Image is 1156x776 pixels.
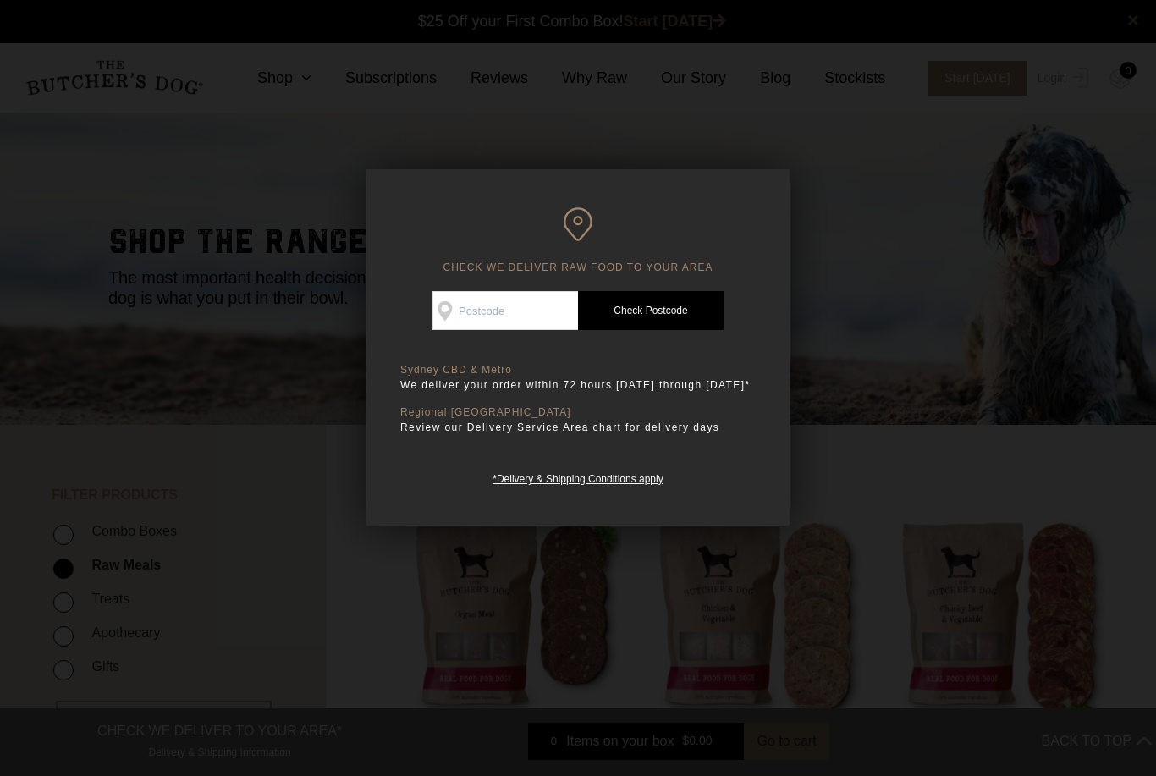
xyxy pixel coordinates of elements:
[400,207,756,274] h6: CHECK WE DELIVER RAW FOOD TO YOUR AREA
[400,406,756,419] p: Regional [GEOGRAPHIC_DATA]
[493,469,663,485] a: *Delivery & Shipping Conditions apply
[432,291,578,330] input: Postcode
[400,419,756,436] p: Review our Delivery Service Area chart for delivery days
[400,377,756,394] p: We deliver your order within 72 hours [DATE] through [DATE]*
[578,291,724,330] a: Check Postcode
[400,364,756,377] p: Sydney CBD & Metro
